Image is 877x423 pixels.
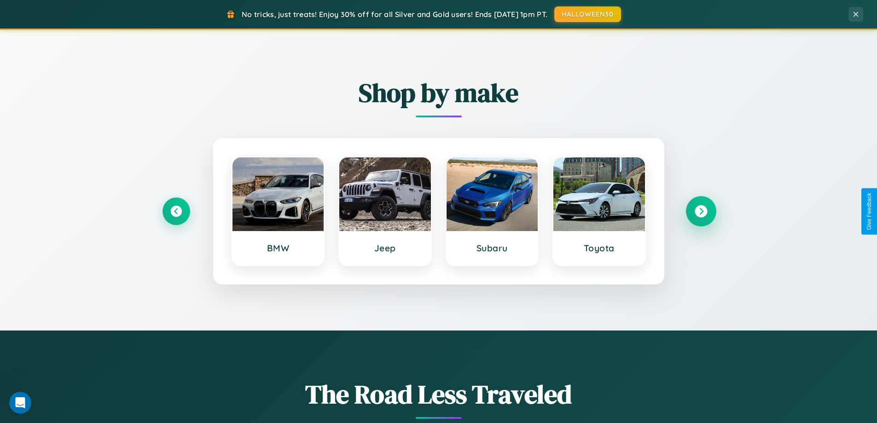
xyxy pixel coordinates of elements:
h3: BMW [242,243,315,254]
iframe: Intercom live chat [9,392,31,414]
span: No tricks, just treats! Enjoy 30% off for all Silver and Gold users! Ends [DATE] 1pm PT. [242,10,547,19]
h3: Subaru [456,243,529,254]
h3: Jeep [348,243,422,254]
h1: The Road Less Traveled [163,377,715,412]
button: HALLOWEEN30 [554,6,621,22]
div: Give Feedback [866,193,872,230]
h2: Shop by make [163,75,715,110]
h3: Toyota [563,243,636,254]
